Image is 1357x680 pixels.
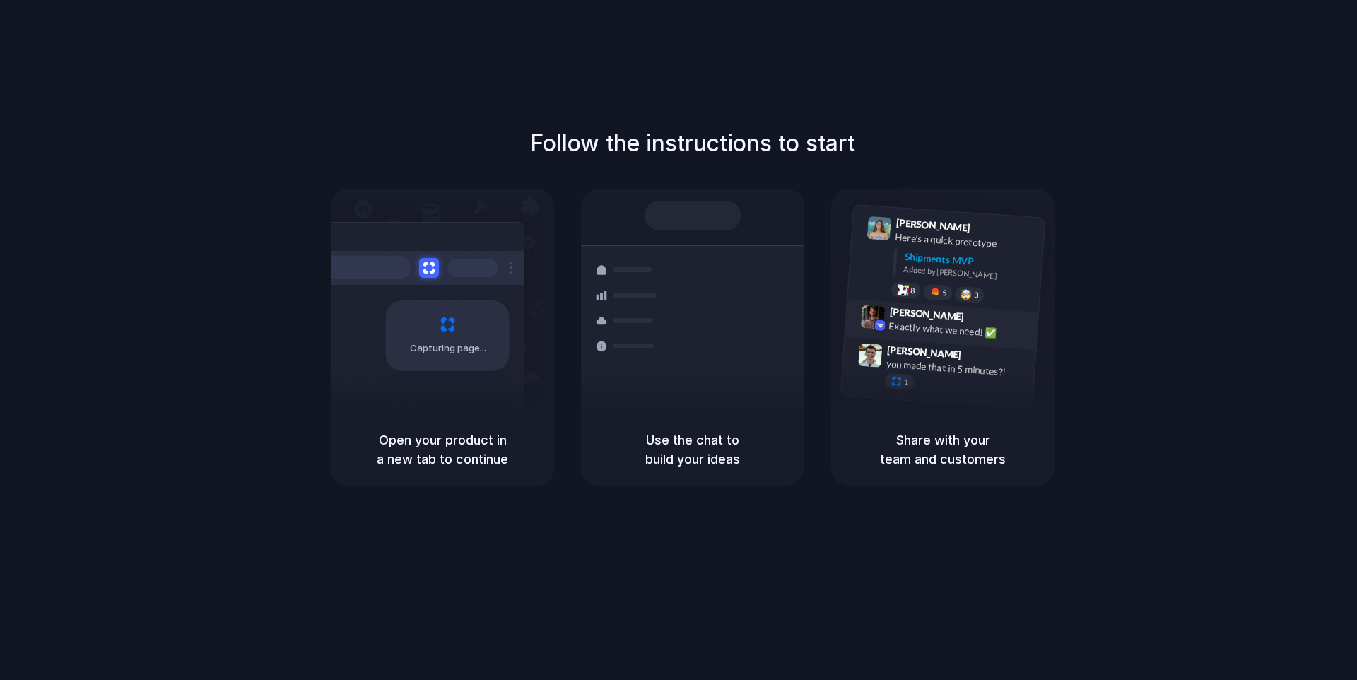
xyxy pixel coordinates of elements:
span: 3 [974,291,979,299]
span: 8 [910,286,915,294]
div: 🤯 [961,289,973,300]
h5: Use the chat to build your ideas [598,430,787,469]
span: Capturing page [410,341,488,356]
div: Added by [PERSON_NAME] [903,264,1033,284]
h5: Share with your team and customers [848,430,1038,469]
span: 9:47 AM [965,348,994,365]
div: Shipments MVP [904,250,1035,273]
span: [PERSON_NAME] [887,341,962,362]
span: 5 [942,289,947,297]
h5: Open your product in a new tab to continue [348,430,537,469]
div: Here's a quick prototype [895,230,1036,254]
span: 1 [904,378,909,386]
h1: Follow the instructions to start [530,127,855,160]
span: 9:41 AM [975,222,1004,239]
span: 9:42 AM [968,310,997,327]
span: [PERSON_NAME] [889,304,964,324]
div: you made that in 5 minutes?! [886,356,1027,380]
div: Exactly what we need! ✅ [888,318,1030,342]
span: [PERSON_NAME] [895,215,970,235]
